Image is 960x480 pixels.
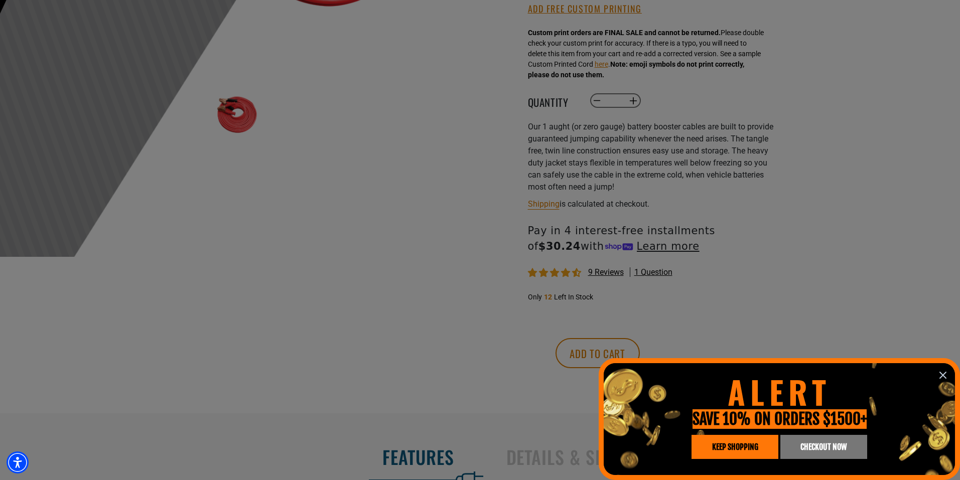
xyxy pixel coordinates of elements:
[712,443,758,451] span: KEEP SHOPPING
[692,435,778,459] a: KEEP SHOPPING
[693,409,867,429] span: SAVE 10% ON ORDERS $1500+
[728,368,831,415] span: ALERT
[7,451,29,473] div: Accessibility Menu
[800,443,847,451] span: CHECKOUT NOW
[780,435,867,459] a: cart
[935,368,950,383] button: Close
